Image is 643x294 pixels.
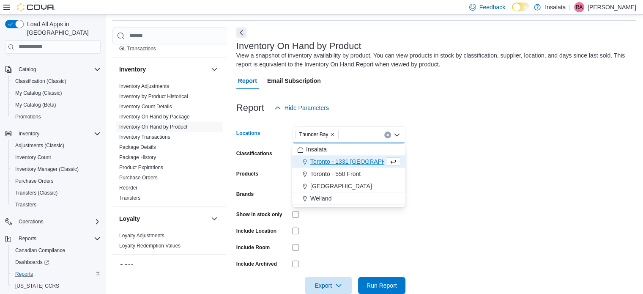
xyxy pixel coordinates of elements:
[574,2,584,12] div: Ryan Anthony
[367,281,397,290] span: Run Report
[112,81,226,206] div: Inventory
[236,228,276,234] label: Include Location
[15,259,49,266] span: Dashboards
[15,154,51,161] span: Inventory Count
[112,33,226,57] div: Finance
[12,76,101,86] span: Classification (Classic)
[15,129,43,139] button: Inventory
[2,63,104,75] button: Catalog
[12,269,101,279] span: Reports
[12,188,61,198] a: Transfers (Classic)
[119,184,137,191] span: Reorder
[12,281,63,291] a: [US_STATE] CCRS
[8,187,104,199] button: Transfers (Classic)
[292,143,405,205] div: Choose from the following options
[330,132,335,137] button: Remove Thunder Bay from selection in this group
[394,132,400,138] button: Close list of options
[271,99,332,116] button: Hide Parameters
[15,247,65,254] span: Canadian Compliance
[12,188,101,198] span: Transfers (Classic)
[8,175,104,187] button: Purchase Orders
[15,217,47,227] button: Operations
[15,178,54,184] span: Purchase Orders
[12,100,101,110] span: My Catalog (Beta)
[119,214,140,223] h3: Loyalty
[8,151,104,163] button: Inventory Count
[119,124,187,130] a: Inventory On Hand by Product
[15,234,101,244] span: Reports
[12,257,101,267] span: Dashboards
[8,245,104,256] button: Canadian Compliance
[15,78,66,85] span: Classification (Classic)
[119,262,208,271] button: OCM
[15,64,101,74] span: Catalog
[292,180,405,192] button: [GEOGRAPHIC_DATA]
[576,2,583,12] span: RA
[15,271,33,278] span: Reports
[292,156,405,168] button: Toronto - 1331 [GEOGRAPHIC_DATA]
[12,112,101,122] span: Promotions
[236,261,277,267] label: Include Archived
[12,112,44,122] a: Promotions
[236,211,282,218] label: Show in stock only
[15,283,59,289] span: [US_STATE] CCRS
[119,243,181,249] a: Loyalty Redemption Values
[119,93,188,99] a: Inventory by Product Historical
[2,128,104,140] button: Inventory
[15,90,62,96] span: My Catalog (Classic)
[15,201,36,208] span: Transfers
[12,176,57,186] a: Purchase Orders
[119,134,170,140] a: Inventory Transactions
[12,152,101,162] span: Inventory Count
[305,277,352,294] button: Export
[236,191,254,198] label: Brands
[512,11,512,12] span: Dark Mode
[12,176,101,186] span: Purchase Orders
[24,20,101,37] span: Load All Apps in [GEOGRAPHIC_DATA]
[119,65,146,74] h3: Inventory
[8,280,104,292] button: [US_STATE] CCRS
[296,130,339,139] span: Thunder Bay
[12,76,70,86] a: Classification (Classic)
[15,234,40,244] button: Reports
[8,75,104,87] button: Classification (Classic)
[236,150,272,157] label: Classifications
[2,233,104,245] button: Reports
[19,218,44,225] span: Operations
[236,244,270,251] label: Include Room
[119,45,156,52] span: GL Transactions
[236,130,260,137] label: Locations
[119,232,164,239] span: Loyalty Adjustments
[119,104,172,110] a: Inventory Count Details
[119,83,169,90] span: Inventory Adjustments
[479,3,505,11] span: Feedback
[8,256,104,268] a: Dashboards
[119,65,208,74] button: Inventory
[12,100,60,110] a: My Catalog (Beta)
[119,154,156,161] span: Package History
[15,217,101,227] span: Operations
[119,144,156,150] a: Package Details
[119,174,158,181] span: Purchase Orders
[119,114,190,120] a: Inventory On Hand by Package
[15,129,101,139] span: Inventory
[119,46,156,52] a: GL Transactions
[8,163,104,175] button: Inventory Manager (Classic)
[310,170,361,178] span: Toronto - 550 Front
[8,111,104,123] button: Promotions
[15,166,79,173] span: Inventory Manager (Classic)
[15,64,39,74] button: Catalog
[2,216,104,228] button: Operations
[292,192,405,205] button: Welland
[12,257,52,267] a: Dashboards
[306,145,327,154] span: Insalata
[119,113,190,120] span: Inventory On Hand by Package
[119,175,158,181] a: Purchase Orders
[209,214,219,224] button: Loyalty
[15,190,57,196] span: Transfers (Classic)
[384,132,391,138] button: Clear input
[236,103,264,113] h3: Report
[119,124,187,130] span: Inventory On Hand by Product
[19,66,36,73] span: Catalog
[119,93,188,100] span: Inventory by Product Historical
